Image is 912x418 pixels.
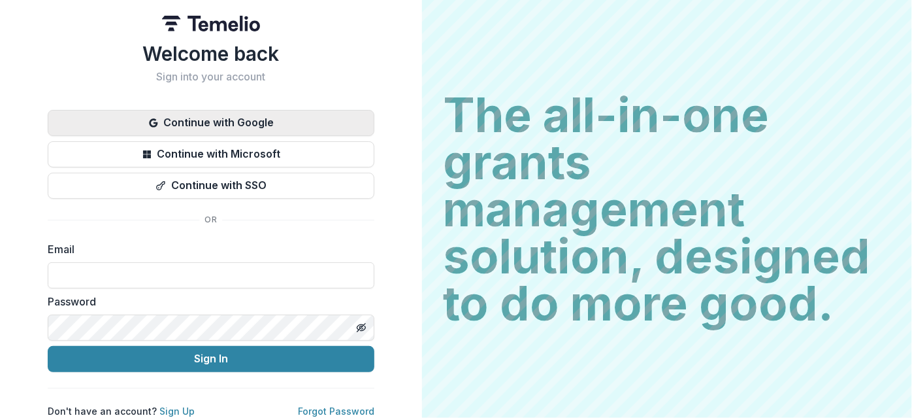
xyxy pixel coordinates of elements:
[48,42,374,65] h1: Welcome back
[159,406,195,417] a: Sign Up
[48,404,195,418] p: Don't have an account?
[48,71,374,83] h2: Sign into your account
[48,141,374,167] button: Continue with Microsoft
[351,317,372,338] button: Toggle password visibility
[298,406,374,417] a: Forgot Password
[48,241,366,257] label: Email
[48,346,374,372] button: Sign In
[162,16,260,31] img: Temelio
[48,173,374,199] button: Continue with SSO
[48,294,366,309] label: Password
[48,110,374,136] button: Continue with Google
